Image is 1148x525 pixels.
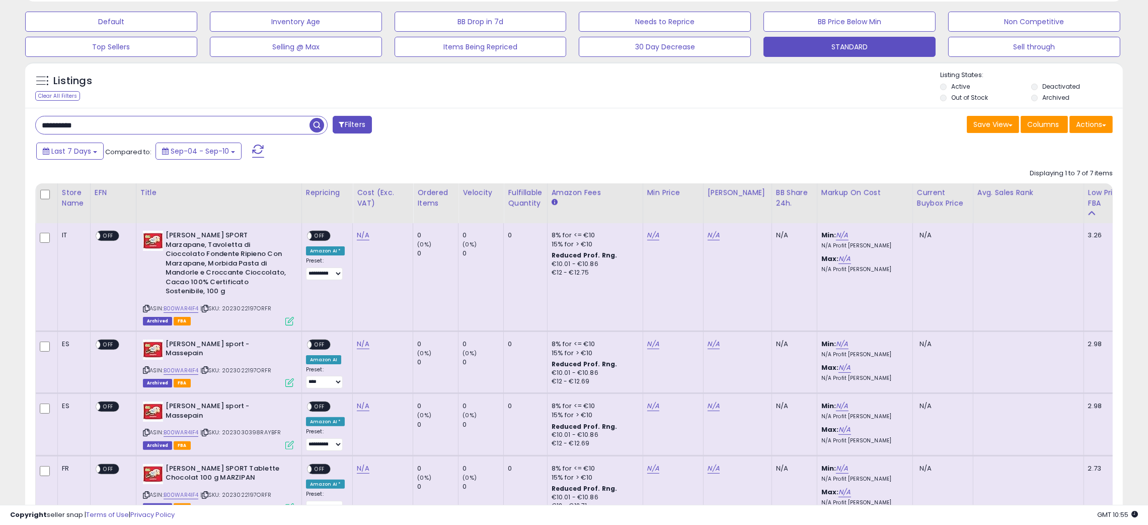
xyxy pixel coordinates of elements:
[552,464,635,473] div: 8% for <= €10
[838,487,851,497] a: N/A
[417,249,458,258] div: 0
[821,375,905,382] p: N/A Profit [PERSON_NAME]
[579,12,751,32] button: Needs to Reprice
[817,183,912,223] th: The percentage added to the cost of goods (COGS) that forms the calculator for Min & Max prices.
[463,474,477,482] small: (0%)
[417,482,458,491] div: 0
[508,231,539,240] div: 0
[62,402,83,411] div: ES
[417,474,431,482] small: (0%)
[306,355,341,364] div: Amazon AI
[164,428,199,437] a: B00WAR4IF4
[25,37,197,57] button: Top Sellers
[821,266,905,273] p: N/A Profit [PERSON_NAME]
[821,401,836,411] b: Min:
[579,37,751,57] button: 30 Day Decrease
[164,304,199,313] a: B00WAR4IF4
[306,417,345,426] div: Amazon AI *
[164,491,199,499] a: B00WAR4IF4
[200,491,272,499] span: | SKU: 2023022197ORFR
[95,187,132,198] div: EFN
[105,147,151,157] span: Compared to:
[200,428,281,436] span: | SKU: 2023030398RAYBFR
[920,464,932,473] span: N/A
[417,349,431,357] small: (0%)
[417,358,458,367] div: 0
[174,379,191,387] span: FBA
[836,230,848,240] a: N/A
[395,12,567,32] button: BB Drop in 7d
[552,422,618,431] b: Reduced Prof. Rng.
[552,251,618,259] b: Reduced Prof. Rng.
[776,231,809,240] div: N/A
[1088,402,1121,411] div: 2.98
[357,339,369,349] a: N/A
[306,246,345,255] div: Amazon AI *
[463,402,503,411] div: 0
[821,413,905,420] p: N/A Profit [PERSON_NAME]
[1069,116,1113,133] button: Actions
[463,240,477,248] small: (0%)
[763,37,936,57] button: STANDARD
[647,464,659,474] a: N/A
[312,465,328,474] span: OFF
[552,484,618,493] b: Reduced Prof. Rng.
[463,187,499,198] div: Velocity
[210,37,382,57] button: Selling @ Max
[836,401,848,411] a: N/A
[948,12,1120,32] button: Non Competitive
[940,71,1123,80] p: Listing States:
[838,425,851,435] a: N/A
[1097,510,1138,519] span: 2025-09-18 10:55 GMT
[948,37,1120,57] button: Sell through
[821,339,836,349] b: Min:
[920,339,932,349] span: N/A
[86,510,129,519] a: Terms of Use
[53,74,92,88] h5: Listings
[463,358,503,367] div: 0
[508,464,539,473] div: 0
[552,340,635,349] div: 8% for <= €10
[143,402,294,448] div: ASIN:
[463,249,503,258] div: 0
[10,510,175,520] div: seller snap | |
[647,230,659,240] a: N/A
[977,187,1080,198] div: Avg. Sales Rank
[130,510,175,519] a: Privacy Policy
[1042,82,1080,91] label: Deactivated
[821,351,905,358] p: N/A Profit [PERSON_NAME]
[143,317,172,325] span: Listings that have been deleted from Seller Central
[552,269,635,277] div: €12 - €12.75
[821,476,905,483] p: N/A Profit [PERSON_NAME]
[417,402,458,411] div: 0
[920,230,932,240] span: N/A
[463,411,477,419] small: (0%)
[164,366,199,375] a: B00WAR4IF4
[552,411,635,420] div: 15% for > €10
[312,340,328,349] span: OFF
[62,187,86,209] div: Store Name
[62,464,83,473] div: FR
[821,363,839,372] b: Max:
[200,304,272,312] span: | SKU: 2023022197ORFR
[552,402,635,411] div: 8% for <= €10
[357,401,369,411] a: N/A
[821,230,836,240] b: Min:
[25,12,197,32] button: Default
[174,317,191,325] span: FBA
[508,340,539,349] div: 0
[417,240,431,248] small: (0%)
[51,146,91,156] span: Last 7 Days
[171,146,229,156] span: Sep-04 - Sep-10
[951,93,988,102] label: Out of Stock
[1088,340,1121,349] div: 2.98
[821,487,839,497] b: Max:
[1042,93,1069,102] label: Archived
[552,187,639,198] div: Amazon Fees
[143,441,172,450] span: Listings that have been deleted from Seller Central
[166,402,288,423] b: [PERSON_NAME] sport - Massepain
[920,401,932,411] span: N/A
[210,12,382,32] button: Inventory Age
[552,377,635,386] div: €12 - €12.69
[10,510,47,519] strong: Copyright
